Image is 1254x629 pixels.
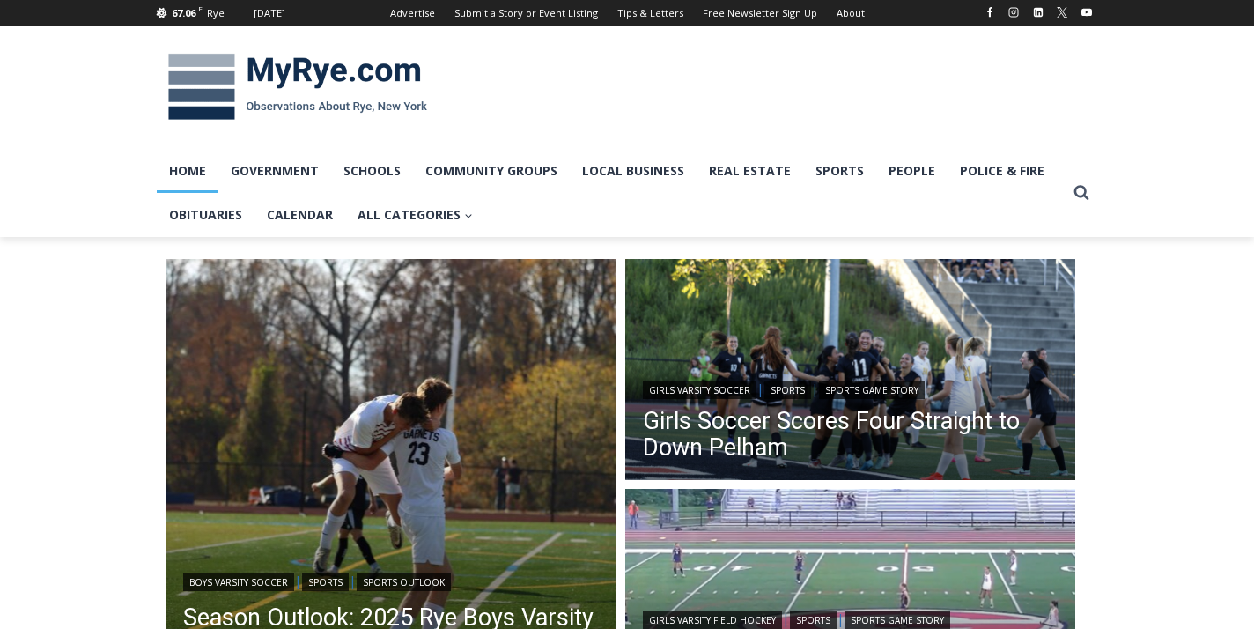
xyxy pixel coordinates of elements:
[790,611,837,629] a: Sports
[207,5,225,21] div: Rye
[643,608,1059,629] div: | |
[331,149,413,193] a: Schools
[643,378,1059,399] div: | |
[157,149,1066,238] nav: Primary Navigation
[1066,177,1097,209] button: View Search Form
[345,193,485,237] a: All Categories
[764,381,811,399] a: Sports
[979,2,1000,23] a: Facebook
[819,381,925,399] a: Sports Game Story
[157,193,254,237] a: Obituaries
[876,149,948,193] a: People
[302,573,349,591] a: Sports
[1076,2,1097,23] a: YouTube
[218,149,331,193] a: Government
[697,149,803,193] a: Real Estate
[183,573,294,591] a: Boys Varsity Soccer
[803,149,876,193] a: Sports
[625,259,1076,485] img: (PHOTO: Rye Girls Soccer's Samantha Yeh scores a goal in her team's 4-1 victory over Pelham on Se...
[570,149,697,193] a: Local Business
[643,381,756,399] a: Girls Varsity Soccer
[357,573,451,591] a: Sports Outlook
[845,611,950,629] a: Sports Game Story
[1028,2,1049,23] a: Linkedin
[157,149,218,193] a: Home
[358,205,473,225] span: All Categories
[643,611,782,629] a: Girls Varsity Field Hockey
[157,41,439,133] img: MyRye.com
[413,149,570,193] a: Community Groups
[643,408,1059,461] a: Girls Soccer Scores Four Straight to Down Pelham
[1051,2,1073,23] a: X
[1003,2,1024,23] a: Instagram
[198,4,203,13] span: F
[625,259,1076,485] a: Read More Girls Soccer Scores Four Straight to Down Pelham
[172,6,195,19] span: 67.06
[254,193,345,237] a: Calendar
[948,149,1057,193] a: Police & Fire
[183,570,599,591] div: | |
[254,5,285,21] div: [DATE]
